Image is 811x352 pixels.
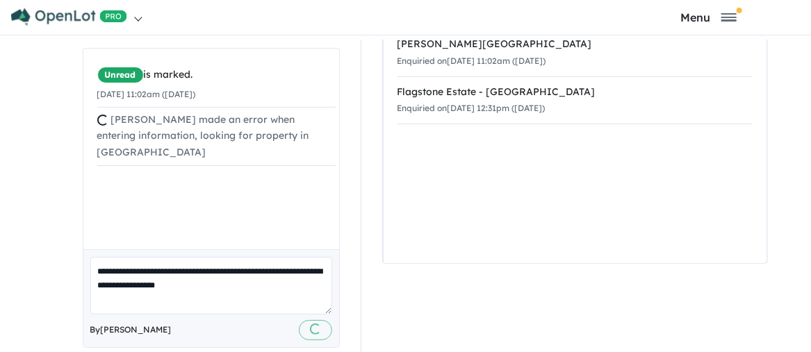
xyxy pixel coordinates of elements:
[398,84,753,101] div: Flagstone Estate - [GEOGRAPHIC_DATA]
[97,113,309,159] span: [PERSON_NAME] made an error when entering information, looking for property in [GEOGRAPHIC_DATA]
[97,67,336,83] div: is marked.
[398,103,546,113] small: Enquiried on [DATE] 12:31pm ([DATE])
[398,36,753,53] div: [PERSON_NAME][GEOGRAPHIC_DATA]
[90,323,172,337] span: By [PERSON_NAME]
[398,29,753,77] a: [PERSON_NAME][GEOGRAPHIC_DATA]Enquiried on[DATE] 11:02am ([DATE])
[11,8,127,26] img: Openlot PRO Logo White
[610,10,808,24] button: Toggle navigation
[398,76,753,125] a: Flagstone Estate - [GEOGRAPHIC_DATA]Enquiried on[DATE] 12:31pm ([DATE])
[398,56,546,66] small: Enquiried on [DATE] 11:02am ([DATE])
[97,67,144,83] span: Unread
[97,89,196,99] small: [DATE] 11:02am ([DATE])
